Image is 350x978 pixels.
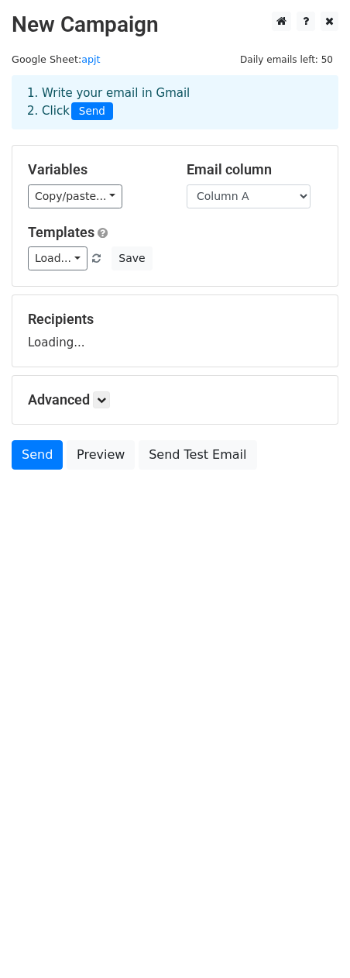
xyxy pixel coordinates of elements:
[28,246,87,270] a: Load...
[71,102,113,121] span: Send
[28,161,163,178] h5: Variables
[28,224,94,240] a: Templates
[12,440,63,470] a: Send
[28,311,322,328] h5: Recipients
[235,51,338,68] span: Daily emails left: 50
[81,53,100,65] a: apjt
[139,440,256,470] a: Send Test Email
[28,184,122,208] a: Copy/paste...
[28,311,322,351] div: Loading...
[187,161,322,178] h5: Email column
[12,53,101,65] small: Google Sheet:
[67,440,135,470] a: Preview
[12,12,338,38] h2: New Campaign
[235,53,338,65] a: Daily emails left: 50
[28,391,322,408] h5: Advanced
[112,246,152,270] button: Save
[15,84,335,120] div: 1. Write your email in Gmail 2. Click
